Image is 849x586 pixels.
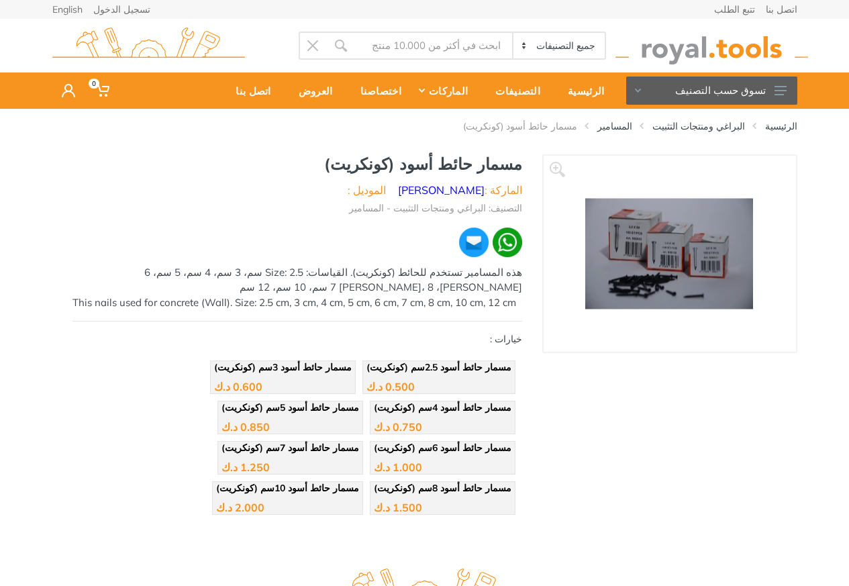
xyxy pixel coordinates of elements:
[458,226,490,258] img: ma.webp
[374,502,422,513] div: 1.500 د.ك
[765,119,797,133] a: الرئيسية
[348,182,386,198] li: الموديل :
[626,77,797,105] button: تسوق حسب التصنيف
[217,441,363,475] a: مسمار حائط أسود 7سم (كونكريت) 1.250 د.ك
[72,265,522,311] div: هذه المسامير تستخدم للحائط (كونكريت). القياسات: Size: 2.5 سم، 3 سم، 4 سم، 5 سم، 6 [PERSON_NAME]، ...
[52,119,797,133] nav: breadcrumb
[370,401,515,434] a: مسمار حائط أسود 4سم (كونكريت) 0.750 د.ك
[585,199,753,309] img: Royal Tools - مسمار حائط أسود (كونكريت)
[366,381,415,392] div: 0.500 د.ك
[342,72,411,109] a: اختصاصنا
[217,77,280,105] div: اتصل بنا
[214,381,262,392] div: 0.600 د.ك
[615,28,808,64] img: royal.tools Logo
[216,482,359,494] span: مسمار حائط أسود 10سم (كونكريت)
[281,72,342,109] a: العروض
[72,332,522,522] div: خيارات :
[210,360,356,394] a: مسمار حائط أسود 3سم (كونكريت) 0.600 د.ك
[374,422,422,432] div: 0.750 د.ك
[217,72,280,109] a: اتصل بنا
[374,482,511,494] span: مسمار حائط أسود 8سم (كونكريت)
[221,422,270,432] div: 0.850 د.ك
[370,481,515,515] a: مسمار حائط أسود 8سم (كونكريت) 1.500 د.ك
[652,119,745,133] a: البراغي ومنتجات التثبيت
[550,77,613,105] div: الرئيسية
[398,182,522,198] li: الماركة :
[398,183,485,197] a: [PERSON_NAME]
[493,228,522,257] img: wa.webp
[93,5,150,14] a: تسجيل الدخول
[374,442,511,454] span: مسمار حائط أسود 6سم (كونكريت)
[212,481,363,515] a: مسمار حائط أسود 10سم (كونكريت) 2.000 د.ك
[374,401,511,413] span: مسمار حائط أسود 4سم (كونكريت)
[512,33,604,58] select: Category
[443,119,577,133] li: مسمار حائط أسود (كونكريت)
[221,401,359,413] span: مسمار حائط أسود 5سم (كونكريت)
[366,361,511,373] span: مسمار حائط أسود 2.5سم (كونكريت)
[766,5,797,14] a: اتصل بنا
[52,5,83,14] a: English
[342,77,411,105] div: اختصاصنا
[362,360,515,394] a: مسمار حائط أسود 2.5سم (كونكريت) 0.500 د.ك
[52,28,245,64] img: royal.tools Logo
[477,77,550,105] div: التصنيفات
[221,462,270,473] div: 1.250 د.ك
[477,72,550,109] a: التصنيفات
[370,441,515,475] a: مسمار حائط أسود 6سم (كونكريت) 1.000 د.ك
[349,201,522,215] li: التصنيف: البراغي ومنتجات التثبيت - المسامير
[355,32,513,60] input: Site search
[597,119,632,133] a: المسامير
[214,361,352,373] span: مسمار حائط أسود 3سم (كونكريت)
[374,462,422,473] div: 1.000 د.ك
[72,295,522,311] div: This nails used for concrete (Wall). Size: 2.5 cm, 3 cm, 4 cm, 5 cm, 6 cm, 7 cm, 8 cm, 10 cm, 12 cm
[72,154,522,174] h1: مسمار حائط أسود (كونكريت)
[411,77,477,105] div: الماركات
[85,72,119,109] a: 0
[221,442,359,454] span: مسمار حائط أسود 7سم (كونكريت)
[217,401,363,434] a: مسمار حائط أسود 5سم (كونكريت) 0.850 د.ك
[281,77,342,105] div: العروض
[550,72,613,109] a: الرئيسية
[89,79,99,89] span: 0
[216,502,264,513] div: 2.000 د.ك
[714,5,755,14] a: تتبع الطلب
